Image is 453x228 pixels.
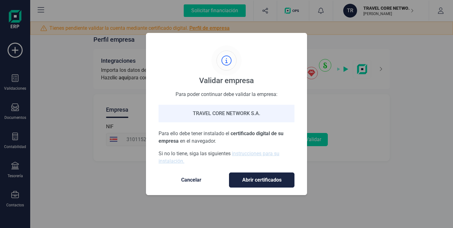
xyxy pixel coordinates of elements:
[236,176,288,184] span: Abrir certificados
[159,91,294,97] div: Para poder continuar debe validar la empresa:
[159,172,224,188] button: Cancelar
[159,150,294,165] p: Si no lo tiene, siga las siguientes
[159,105,294,122] div: TRAVEL CORE NETWORK S.A.
[199,76,254,86] div: Validar empresa
[229,172,294,188] button: Abrir certificados
[165,176,218,184] span: Cancelar
[159,130,294,145] p: Para ello debe tener instalado el en el navegador.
